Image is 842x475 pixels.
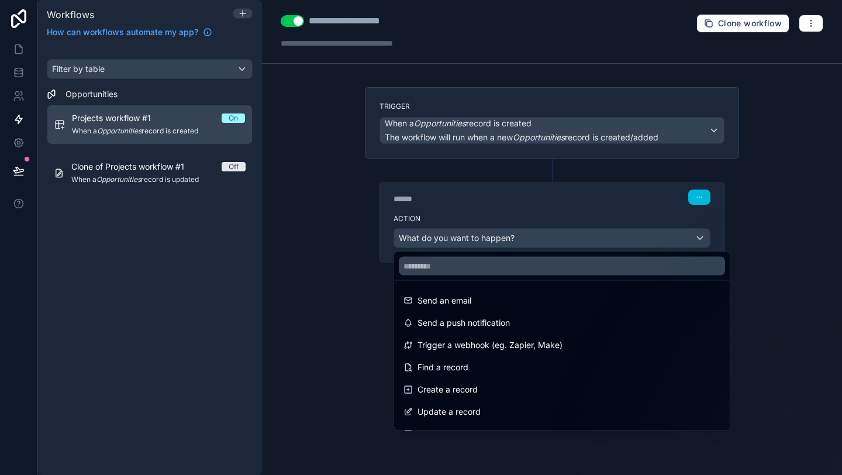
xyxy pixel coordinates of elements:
[608,387,842,469] iframe: Intercom notifications message
[417,427,477,441] span: Delete a record
[417,360,468,374] span: Find a record
[417,294,471,308] span: Send an email
[417,338,563,352] span: Trigger a webhook (eg. Zapier, Make)
[417,405,481,419] span: Update a record
[417,316,510,330] span: Send a push notification
[417,383,478,397] span: Create a record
